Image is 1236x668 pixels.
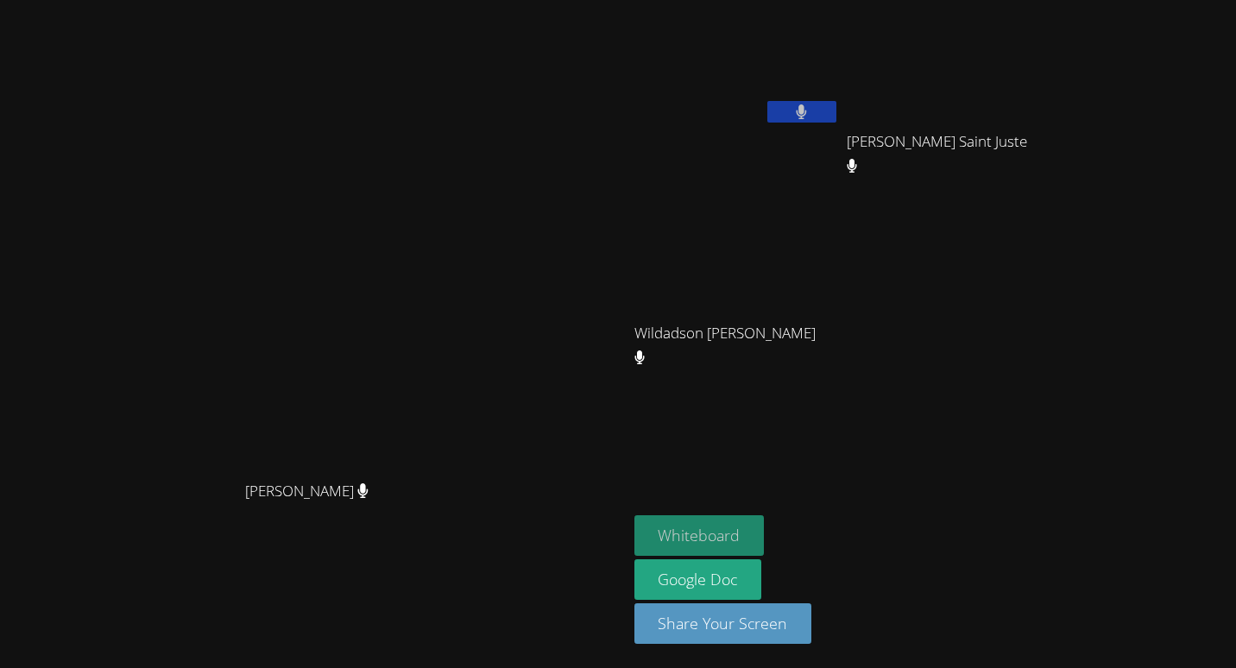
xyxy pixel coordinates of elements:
[847,129,1038,180] span: [PERSON_NAME] Saint Juste
[634,559,762,600] a: Google Doc
[634,321,826,371] span: Wildadson [PERSON_NAME]
[634,603,812,644] button: Share Your Screen
[634,515,765,556] button: Whiteboard
[245,479,369,504] span: [PERSON_NAME]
